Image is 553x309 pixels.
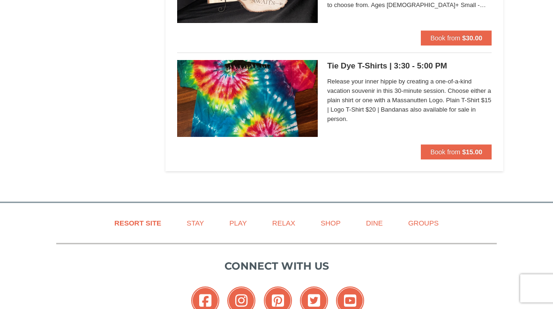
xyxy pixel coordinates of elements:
h5: Tie Dye T-Shirts | 3:30 - 5:00 PM [327,61,492,71]
p: Connect with us [56,258,497,274]
a: Play [217,212,258,234]
span: Book from [430,34,460,42]
button: Book from $30.00 [421,30,492,45]
a: Groups [396,212,450,234]
strong: $15.00 [462,148,482,156]
span: Book from [430,148,460,156]
a: Dine [354,212,395,234]
a: Relax [261,212,307,234]
a: Shop [309,212,352,234]
a: Resort Site [103,212,173,234]
span: Release your inner hippie by creating a one-of-a-kind vacation souvenir in this 30-minute session... [327,77,492,124]
a: Stay [175,212,216,234]
img: 6619869-1562-921990d1.png [177,60,318,137]
strong: $30.00 [462,34,482,42]
button: Book from $15.00 [421,144,492,159]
